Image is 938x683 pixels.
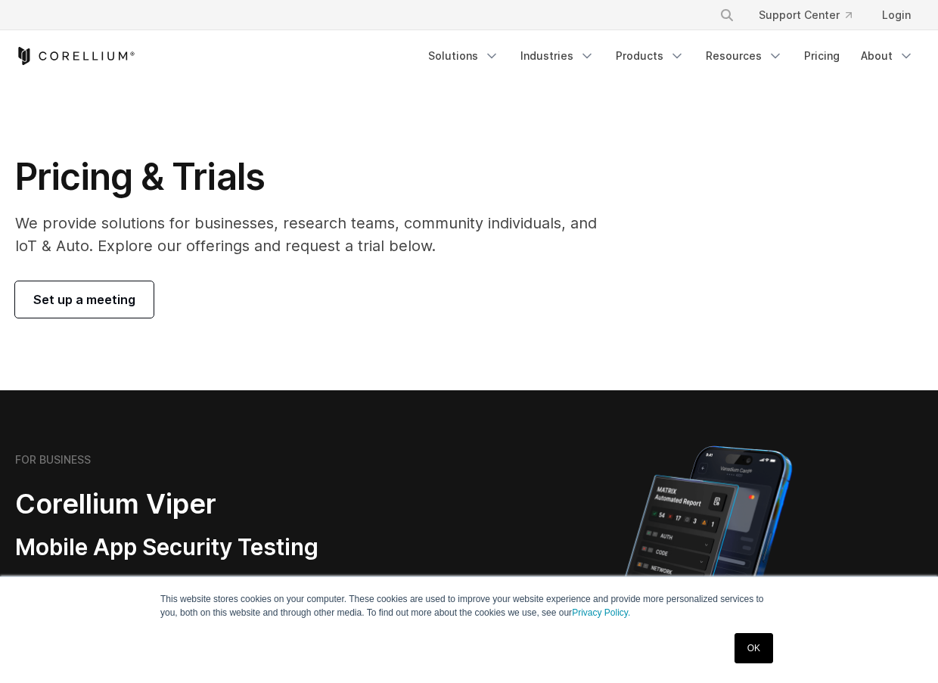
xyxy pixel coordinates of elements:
a: Solutions [419,42,508,70]
p: Security pentesting and AppSec teams will love the simplicity of automated report generation comb... [15,574,396,629]
p: We provide solutions for businesses, research teams, community individuals, and IoT & Auto. Explo... [15,212,610,257]
span: Set up a meeting [33,290,135,309]
a: OK [735,633,773,663]
a: Privacy Policy. [572,607,630,618]
a: Set up a meeting [15,281,154,318]
a: Pricing [795,42,849,70]
h6: FOR BUSINESS [15,453,91,467]
div: Navigation Menu [701,2,923,29]
h2: Corellium Viper [15,487,396,521]
h1: Pricing & Trials [15,154,610,200]
a: Corellium Home [15,47,135,65]
a: Support Center [747,2,864,29]
a: Login [870,2,923,29]
a: Resources [697,42,792,70]
a: About [852,42,923,70]
button: Search [713,2,741,29]
a: Products [607,42,694,70]
h3: Mobile App Security Testing [15,533,396,562]
a: Industries [511,42,604,70]
div: Navigation Menu [419,42,923,70]
p: This website stores cookies on your computer. These cookies are used to improve your website expe... [160,592,778,619]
